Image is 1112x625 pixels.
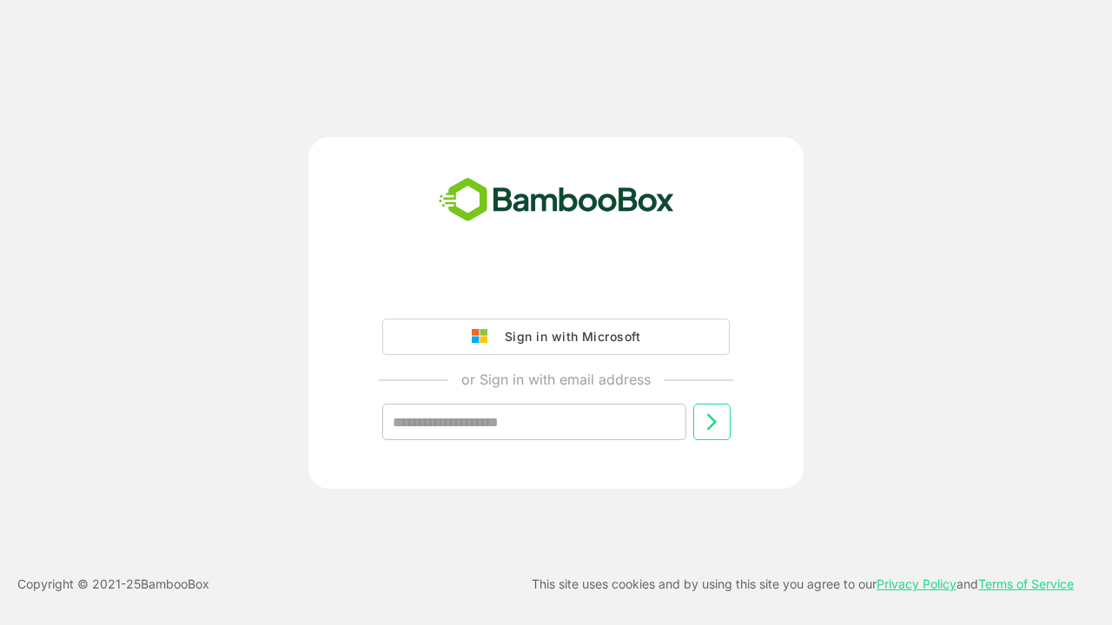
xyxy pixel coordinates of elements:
p: This site uses cookies and by using this site you agree to our and [532,574,1074,595]
p: Copyright © 2021- 25 BambooBox [17,574,209,595]
a: Privacy Policy [877,576,956,591]
img: google [472,329,496,345]
img: bamboobox [429,172,684,229]
p: or Sign in with email address [461,369,651,390]
a: Terms of Service [978,576,1074,591]
button: Sign in with Microsoft [382,319,730,355]
div: Sign in with Microsoft [496,326,640,348]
